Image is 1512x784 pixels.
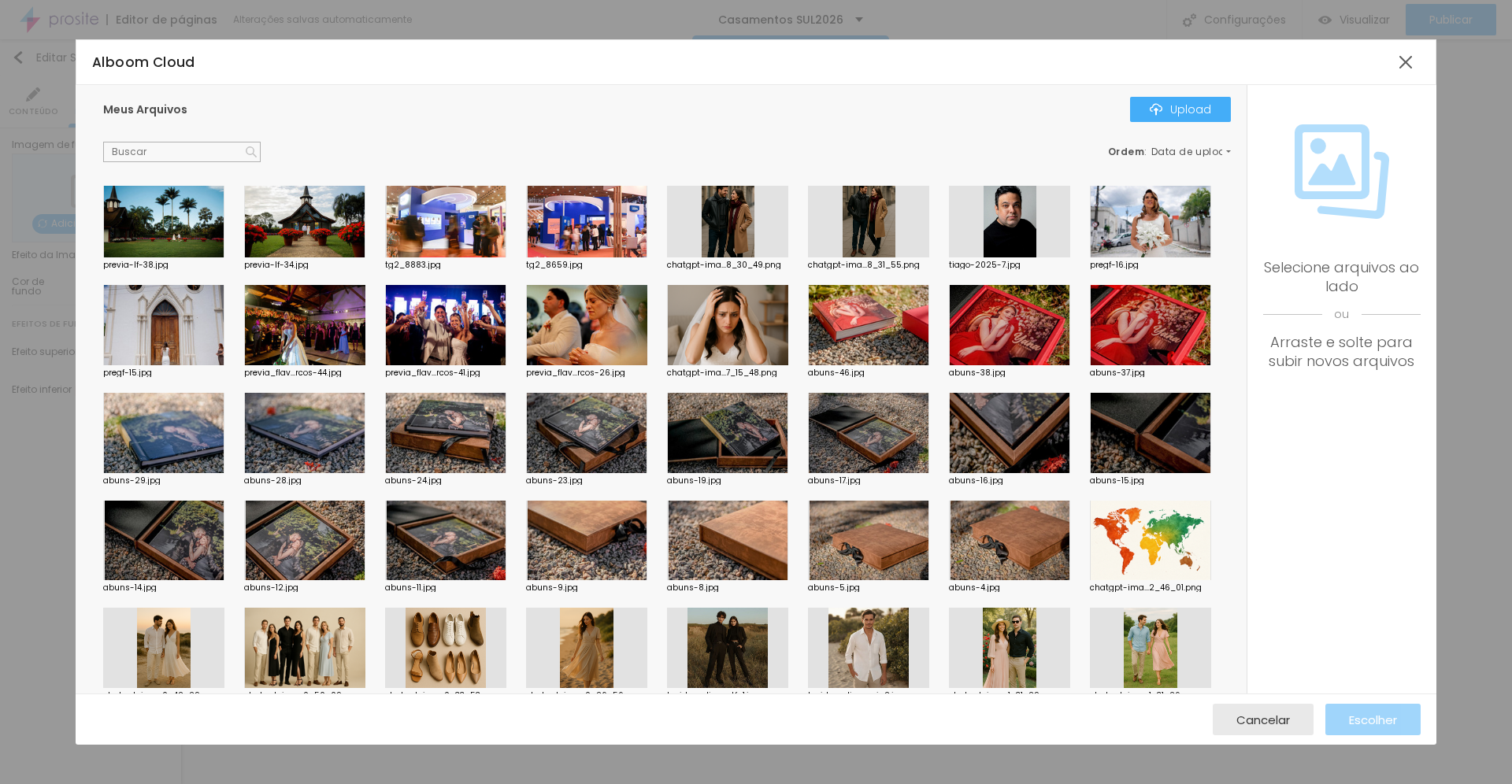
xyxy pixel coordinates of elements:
div: Selecione arquivos ao lado Arraste e solte para subir novos arquivos [1263,258,1421,371]
div: tg2_8659.jpg [526,261,647,269]
div: chatgpt-ima...1_31_29.png [949,692,1070,700]
span: Escolher [1349,713,1397,727]
div: abuns-14.jpg [103,584,224,592]
div: tg2_8883.jpg [385,261,506,269]
img: Icone [246,146,257,157]
span: Data de upload [1151,147,1233,157]
div: abuns-4.jpg [949,584,1070,592]
div: abuns-38.jpg [949,369,1070,377]
div: previa-lf-34.jpg [244,261,365,269]
div: abuns-11.jpg [385,584,506,592]
div: chatgpt-ima...0_26_56.png [526,692,647,700]
div: abuns-16.jpg [949,477,1070,485]
div: chatgpt-ima...8_31_55.png [808,261,929,269]
div: tiago-2025-7.jpg [949,261,1070,269]
div: pregf-15.jpg [103,369,224,377]
div: abuns-24.jpg [385,477,506,485]
div: lucid_reali...weari_2.jpg [808,692,929,700]
img: Icone [1295,124,1389,219]
div: abuns-23.jpg [526,477,647,485]
div: abuns-15.jpg [1090,477,1211,485]
div: abuns-19.jpg [667,477,788,485]
div: previa-lf-38.jpg [103,261,224,269]
img: Icone [1150,103,1162,116]
span: Meus Arquivos [103,102,187,117]
div: chatgpt-ima...2_46_01.png [1090,584,1211,592]
div: chatgpt-ima...0_50_09.png [244,692,365,700]
div: chatgpt-ima...1_31_26.png [1090,692,1211,700]
div: lucid_reali..._outf_1.jpg [667,692,788,700]
input: Buscar [103,142,261,162]
div: previa_flav...rcos-41.jpg [385,369,506,377]
div: abuns-9.jpg [526,584,647,592]
span: Ordem [1108,145,1145,158]
div: pregf-16.jpg [1090,261,1211,269]
div: chatgpt-ima...7_15_48.png [667,369,788,377]
button: IconeUpload [1130,97,1231,122]
span: Cancelar [1236,713,1290,727]
div: abuns-8.jpg [667,584,788,592]
div: abuns-46.jpg [808,369,929,377]
span: Alboom Cloud [92,53,195,72]
div: chatgpt-ima...0_33_53.png [385,692,506,700]
div: : [1108,147,1231,157]
div: previa_flav...rcos-26.jpg [526,369,647,377]
div: chatgpt-ima...8_30_49.png [667,261,788,269]
button: Escolher [1325,704,1421,735]
div: chatgpt-ima...0_42_29.png [103,692,224,700]
div: abuns-28.jpg [244,477,365,485]
button: Cancelar [1213,704,1314,735]
div: abuns-12.jpg [244,584,365,592]
div: abuns-37.jpg [1090,369,1211,377]
span: ou [1263,296,1421,333]
div: abuns-29.jpg [103,477,224,485]
div: Upload [1150,103,1211,116]
div: abuns-5.jpg [808,584,929,592]
div: previa_flav...rcos-44.jpg [244,369,365,377]
div: abuns-17.jpg [808,477,929,485]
